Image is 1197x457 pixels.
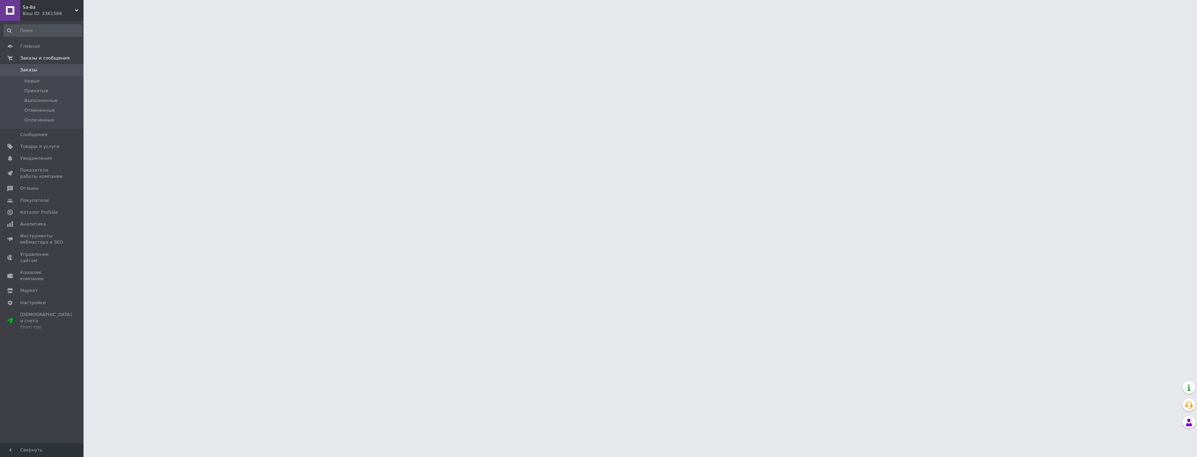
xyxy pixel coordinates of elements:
[23,10,84,17] div: Ваш ID: 3361566
[20,167,64,180] span: Показатели работы компании
[20,132,47,138] span: Сообщения
[20,155,52,161] span: Уведомления
[24,117,54,123] span: Оплаченные
[3,24,82,37] input: Поиск
[24,107,55,113] span: Отмененные
[20,287,38,294] span: Маркет
[20,233,64,245] span: Инструменты вебмастера и SEO
[20,251,64,264] span: Управление сайтом
[20,67,37,73] span: Заказы
[24,78,40,84] span: Новые
[20,185,39,191] span: Отзывы
[20,269,64,282] span: Кошелек компании
[20,43,40,49] span: Главная
[20,55,70,61] span: Заказы и сообщения
[20,143,60,150] span: Товары и услуги
[20,324,72,330] div: Prom топ
[20,312,72,331] span: [DEMOGRAPHIC_DATA] и счета
[24,97,58,104] span: Выполненные
[23,4,75,10] span: Sa-Ba
[20,197,49,204] span: Покупатели
[20,209,58,215] span: Каталог ProSale
[24,88,48,94] span: Принятые
[20,221,46,227] span: Аналитика
[20,300,46,306] span: Настройки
